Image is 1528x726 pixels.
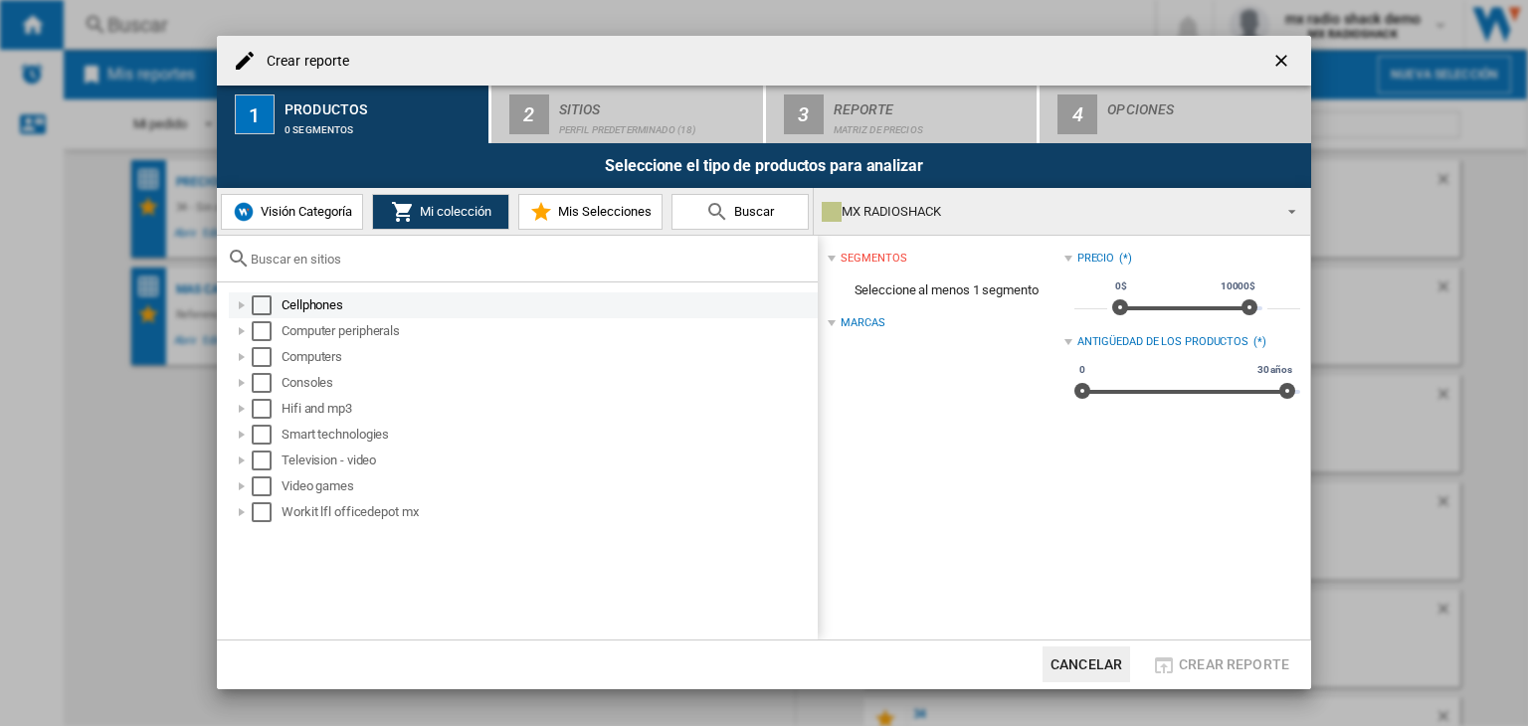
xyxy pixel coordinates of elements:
span: Mi colección [415,204,491,219]
button: Buscar [671,194,809,230]
div: Television - video [282,451,815,470]
button: 4 Opciones [1040,86,1311,143]
div: 2 [509,94,549,134]
div: MX RADIOSHACK [822,198,1270,226]
span: Crear reporte [1179,656,1289,672]
button: 2 Sitios Perfil predeterminado (18) [491,86,765,143]
button: Visión Categoría [221,194,363,230]
button: Crear reporte [1146,646,1295,682]
h4: Crear reporte [257,52,349,72]
div: Perfil predeterminado (18) [559,114,755,135]
button: Mi colección [372,194,509,230]
div: 3 [784,94,824,134]
md-checkbox: Select [252,295,282,315]
div: Hifi and mp3 [282,399,815,419]
div: Sitios [559,93,755,114]
div: Productos [285,93,480,114]
button: 3 Reporte Matriz de precios [766,86,1040,143]
div: segmentos [841,251,906,267]
div: 0 segmentos [285,114,480,135]
img: wiser-icon-blue.png [232,200,256,224]
div: Smart technologies [282,425,815,445]
span: 0$ [1112,278,1130,294]
div: Opciones [1107,93,1303,114]
div: Computer peripherals [282,321,815,341]
button: Mis Selecciones [518,194,663,230]
md-checkbox: Select [252,476,282,496]
div: Cellphones [282,295,815,315]
span: Visión Categoría [256,204,352,219]
md-checkbox: Select [252,321,282,341]
div: 4 [1057,94,1097,134]
span: Seleccione al menos 1 segmento [828,272,1063,309]
span: Mis Selecciones [553,204,652,219]
span: Buscar [729,204,774,219]
md-checkbox: Select [252,347,282,367]
div: Marcas [841,315,884,331]
div: Precio [1077,251,1114,267]
div: Seleccione el tipo de productos para analizar [217,143,1311,188]
div: Computers [282,347,815,367]
md-checkbox: Select [252,502,282,522]
div: Matriz de precios [834,114,1030,135]
div: Antigüedad de los productos [1077,334,1248,350]
div: Video games [282,476,815,496]
div: Consoles [282,373,815,393]
md-checkbox: Select [252,451,282,470]
ng-md-icon: getI18NText('BUTTONS.CLOSE_DIALOG') [1271,51,1295,75]
md-checkbox: Select [252,399,282,419]
div: Reporte [834,93,1030,114]
md-checkbox: Select [252,373,282,393]
span: 0 [1076,362,1088,378]
div: Workit lfl officedepot mx [282,502,815,522]
span: 30 años [1254,362,1295,378]
button: 1 Productos 0 segmentos [217,86,490,143]
input: Buscar en sitios [251,252,808,267]
span: 10000$ [1218,278,1258,294]
button: getI18NText('BUTTONS.CLOSE_DIALOG') [1263,41,1303,81]
div: 1 [235,94,275,134]
md-checkbox: Select [252,425,282,445]
button: Cancelar [1043,646,1130,682]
